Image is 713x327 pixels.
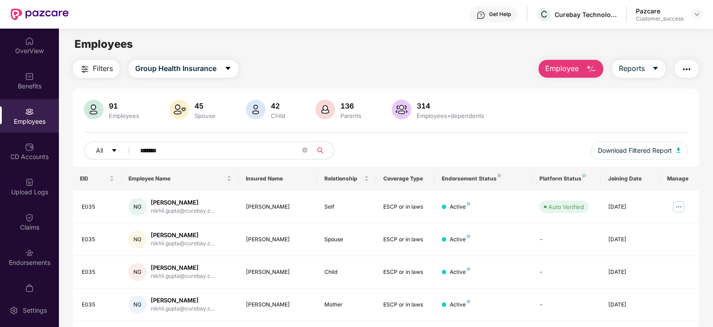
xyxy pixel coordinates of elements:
[317,167,376,191] th: Relationship
[193,112,217,119] div: Spouse
[582,174,586,177] img: svg+xml;base64,PHN2ZyB4bWxucz0iaHR0cDovL3d3dy53My5vcmcvMjAwMC9zdmciIHdpZHRoPSI4IiBoZWlnaHQ9IjgiIH...
[82,268,115,277] div: E035
[383,203,428,211] div: ESCP or in laws
[608,301,653,309] div: [DATE]
[93,63,113,74] span: Filters
[383,235,428,244] div: ESCP or in laws
[415,112,486,119] div: Employees+dependents
[129,231,146,248] div: NG
[246,301,310,309] div: [PERSON_NAME]
[450,235,470,244] div: Active
[25,72,34,81] img: svg+xml;base64,PHN2ZyBpZD0iQmVuZWZpdHMiIHhtbG5zPSJodHRwOi8vd3d3LnczLm9yZy8yMDAwL3N2ZyIgd2lkdGg9Ij...
[151,264,215,272] div: [PERSON_NAME]
[75,38,133,50] span: Employees
[302,147,307,155] span: close-circle
[312,142,334,159] button: search
[497,174,501,177] img: svg+xml;base64,PHN2ZyB4bWxucz0iaHR0cDovL3d3dy53My5vcmcvMjAwMC9zdmciIHdpZHRoPSI4IiBoZWlnaHQ9IjgiIH...
[545,63,579,74] span: Employee
[612,60,666,78] button: Reportscaret-down
[151,272,215,281] div: nikhil.gupta@curebay.c...
[25,37,34,46] img: svg+xml;base64,PHN2ZyBpZD0iSG9tZSIgeG1sbnM9Imh0dHA6Ly93d3cudzMub3JnLzIwMDAvc3ZnIiB3aWR0aD0iMjAiIG...
[111,147,117,155] span: caret-down
[79,64,90,75] img: svg+xml;base64,PHN2ZyB4bWxucz0iaHR0cDovL3d3dy53My5vcmcvMjAwMC9zdmciIHdpZHRoPSIyNCIgaGVpZ2h0PSIyNC...
[608,203,653,211] div: [DATE]
[315,100,335,119] img: svg+xml;base64,PHN2ZyB4bWxucz0iaHR0cDovL3d3dy53My5vcmcvMjAwMC9zdmciIHhtbG5zOnhsaW5rPSJodHRwOi8vd3...
[442,175,525,182] div: Endorsement Status
[239,167,317,191] th: Insured Name
[652,65,659,73] span: caret-down
[477,11,485,20] img: svg+xml;base64,PHN2ZyBpZD0iSGVscC0zMngzMiIgeG1sbnM9Imh0dHA6Ly93d3cudzMub3JnLzIwMDAvc3ZnIiB3aWR0aD...
[246,203,310,211] div: [PERSON_NAME]
[591,142,688,159] button: Download Filtered Report
[25,284,34,293] img: svg+xml;base64,PHN2ZyBpZD0iTXlfT3JkZXJzIiBkYXRhLW5hbWU9Ik15IE9yZGVycyIgeG1sbnM9Imh0dHA6Ly93d3cudz...
[151,296,215,305] div: [PERSON_NAME]
[82,235,115,244] div: E035
[151,305,215,313] div: nikhil.gupta@curebay.c...
[681,64,692,75] img: svg+xml;base64,PHN2ZyB4bWxucz0iaHR0cDovL3d3dy53My5vcmcvMjAwMC9zdmciIHdpZHRoPSIyNCIgaGVpZ2h0PSIyNC...
[376,167,435,191] th: Coverage Type
[151,231,215,239] div: [PERSON_NAME]
[82,203,115,211] div: E035
[636,7,684,15] div: Pazcare
[383,268,428,277] div: ESCP or in laws
[129,175,225,182] span: Employee Name
[151,207,215,215] div: nikhil.gupta@curebay.c...
[246,100,265,119] img: svg+xml;base64,PHN2ZyB4bWxucz0iaHR0cDovL3d3dy53My5vcmcvMjAwMC9zdmciIHhtbG5zOnhsaW5rPSJodHRwOi8vd3...
[383,301,428,309] div: ESCP or in laws
[339,112,363,119] div: Parents
[269,112,287,119] div: Child
[80,175,108,182] span: EID
[324,268,369,277] div: Child
[532,223,601,256] td: -
[151,239,215,248] div: nikhil.gupta@curebay.c...
[11,8,69,20] img: New Pazcare Logo
[25,143,34,151] img: svg+xml;base64,PHN2ZyBpZD0iQ0RfQWNjb3VudHMiIGRhdGEtbmFtZT0iQ0QgQWNjb3VudHMiIHhtbG5zPSJodHRwOi8vd3...
[467,300,470,303] img: svg+xml;base64,PHN2ZyB4bWxucz0iaHR0cDovL3d3dy53My5vcmcvMjAwMC9zdmciIHdpZHRoPSI4IiBoZWlnaHQ9IjgiIH...
[170,100,189,119] img: svg+xml;base64,PHN2ZyB4bWxucz0iaHR0cDovL3d3dy53My5vcmcvMjAwMC9zdmciIHhtbG5zOnhsaW5rPSJodHRwOi8vd3...
[608,268,653,277] div: [DATE]
[129,198,146,216] div: NG
[82,301,115,309] div: E035
[121,167,239,191] th: Employee Name
[246,268,310,277] div: [PERSON_NAME]
[25,248,34,257] img: svg+xml;base64,PHN2ZyBpZD0iRW5kb3JzZW1lbnRzIiB4bWxucz0iaHR0cDovL3d3dy53My5vcmcvMjAwMC9zdmciIHdpZH...
[539,175,594,182] div: Platform Status
[541,9,547,20] span: C
[129,263,146,281] div: NG
[636,15,684,22] div: Customer_success
[135,63,216,74] span: Group Health Insurance
[672,200,686,214] img: manageButton
[608,235,653,244] div: [DATE]
[693,11,701,18] img: svg+xml;base64,PHN2ZyBpZD0iRHJvcGRvd24tMzJ4MzIiIHhtbG5zPSJodHRwOi8vd3d3LnczLm9yZy8yMDAwL3N2ZyIgd2...
[151,198,215,207] div: [PERSON_NAME]
[467,267,470,271] img: svg+xml;base64,PHN2ZyB4bWxucz0iaHR0cDovL3d3dy53My5vcmcvMjAwMC9zdmciIHdpZHRoPSI4IiBoZWlnaHQ9IjgiIH...
[450,268,470,277] div: Active
[129,60,238,78] button: Group Health Insurancecaret-down
[324,175,362,182] span: Relationship
[324,203,369,211] div: Self
[676,147,681,153] img: svg+xml;base64,PHN2ZyB4bWxucz0iaHR0cDovL3d3dy53My5vcmcvMjAwMC9zdmciIHhtbG5zOnhsaW5rPSJodHRwOi8vd3...
[25,107,34,116] img: svg+xml;base64,PHN2ZyBpZD0iRW1wbG95ZWVzIiB4bWxucz0iaHR0cDovL3d3dy53My5vcmcvMjAwMC9zdmciIHdpZHRoPS...
[339,101,363,110] div: 136
[660,167,699,191] th: Manage
[467,235,470,238] img: svg+xml;base64,PHN2ZyB4bWxucz0iaHR0cDovL3d3dy53My5vcmcvMjAwMC9zdmciIHdpZHRoPSI4IiBoZWlnaHQ9IjgiIH...
[84,142,138,159] button: Allcaret-down
[193,101,217,110] div: 45
[555,10,617,19] div: Curebay Technologies pvt ltd
[450,301,470,309] div: Active
[392,100,411,119] img: svg+xml;base64,PHN2ZyB4bWxucz0iaHR0cDovL3d3dy53My5vcmcvMjAwMC9zdmciIHhtbG5zOnhsaW5rPSJodHRwOi8vd3...
[73,167,122,191] th: EID
[450,203,470,211] div: Active
[489,11,511,18] div: Get Help
[467,202,470,205] img: svg+xml;base64,PHN2ZyB4bWxucz0iaHR0cDovL3d3dy53My5vcmcvMjAwMC9zdmciIHdpZHRoPSI4IiBoZWlnaHQ9IjgiIH...
[96,146,103,155] span: All
[598,146,672,155] span: Download Filtered Report
[324,235,369,244] div: Spouse
[224,65,232,73] span: caret-down
[269,101,287,110] div: 42
[246,235,310,244] div: [PERSON_NAME]
[539,60,603,78] button: Employee
[586,64,597,75] img: svg+xml;base64,PHN2ZyB4bWxucz0iaHR0cDovL3d3dy53My5vcmcvMjAwMC9zdmciIHhtbG5zOnhsaW5rPSJodHRwOi8vd3...
[601,167,660,191] th: Joining Date
[532,289,601,321] td: -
